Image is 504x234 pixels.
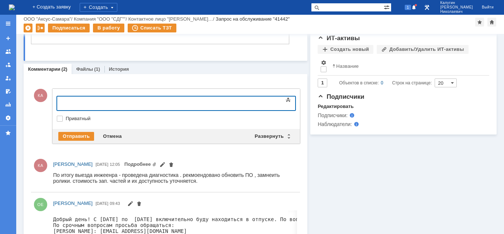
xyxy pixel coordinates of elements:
[318,121,392,127] div: Наблюдатели:
[110,201,120,206] span: 09:43
[318,112,392,118] div: Подписчики:
[76,66,93,72] a: Файлы
[80,3,117,12] div: Создать
[2,85,14,97] a: Мои согласования
[53,200,93,206] span: [PERSON_NAME]
[318,104,353,109] div: Редактировать
[2,46,14,57] a: Заявки на командах
[128,16,216,22] div: /
[440,5,473,10] span: [PERSON_NAME]
[216,16,290,22] div: Запрос на обслуживание "41442"
[422,3,431,12] a: Перейти в интерфейс администратора
[34,89,47,102] span: КА
[384,3,391,10] span: Расширенный поиск
[2,112,14,124] a: Настройки
[329,57,483,76] th: Название
[53,161,93,168] a: [PERSON_NAME]
[110,162,120,167] span: 12:05
[487,18,496,27] div: Сделать домашней страницей
[339,78,432,87] i: Строк на странице:
[440,10,473,14] span: Николаевич
[36,24,45,32] div: Работа с массовостью
[9,4,15,10] img: logo
[2,59,14,71] a: Заявки в моей ответственности
[66,116,294,122] label: Приватный
[318,35,360,42] span: ИТ-активы
[381,78,383,87] div: 0
[339,80,379,85] span: Объектов в списке:
[127,202,133,207] span: Редактировать
[475,18,484,27] div: Добавить в избранное
[124,161,156,167] a: Прикреплены файлы: IMG_20250826_113735_20273728538046107867248931361.jpg
[24,16,71,22] a: ООО "Аксус-Самара"
[128,16,213,22] a: Контактное лицо "[PERSON_NAME]…
[321,60,327,66] span: Настройки
[94,66,100,72] div: (1)
[62,66,68,72] div: (2)
[74,16,128,22] div: /
[96,162,108,167] span: [DATE]
[96,201,108,206] span: [DATE]
[109,66,129,72] a: История
[318,93,364,100] span: Подписчики
[2,72,14,84] a: Мои заявки
[9,4,15,10] a: Перейти на домашнюю страницу
[284,95,293,104] span: Показать панель инструментов
[53,161,93,167] span: [PERSON_NAME]
[24,16,74,22] div: /
[168,163,174,168] span: Удалить
[336,63,359,69] div: Название
[74,16,125,22] a: Компания "ООО "СДГ""
[53,200,93,207] a: [PERSON_NAME]
[159,163,165,168] span: Редактировать
[440,1,473,5] span: Калугин
[2,99,14,111] a: Отчеты
[24,24,32,32] div: Удалить
[28,66,61,72] a: Комментарии
[2,32,14,44] a: Создать заявку
[405,5,411,10] span: 1
[136,202,142,207] span: Удалить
